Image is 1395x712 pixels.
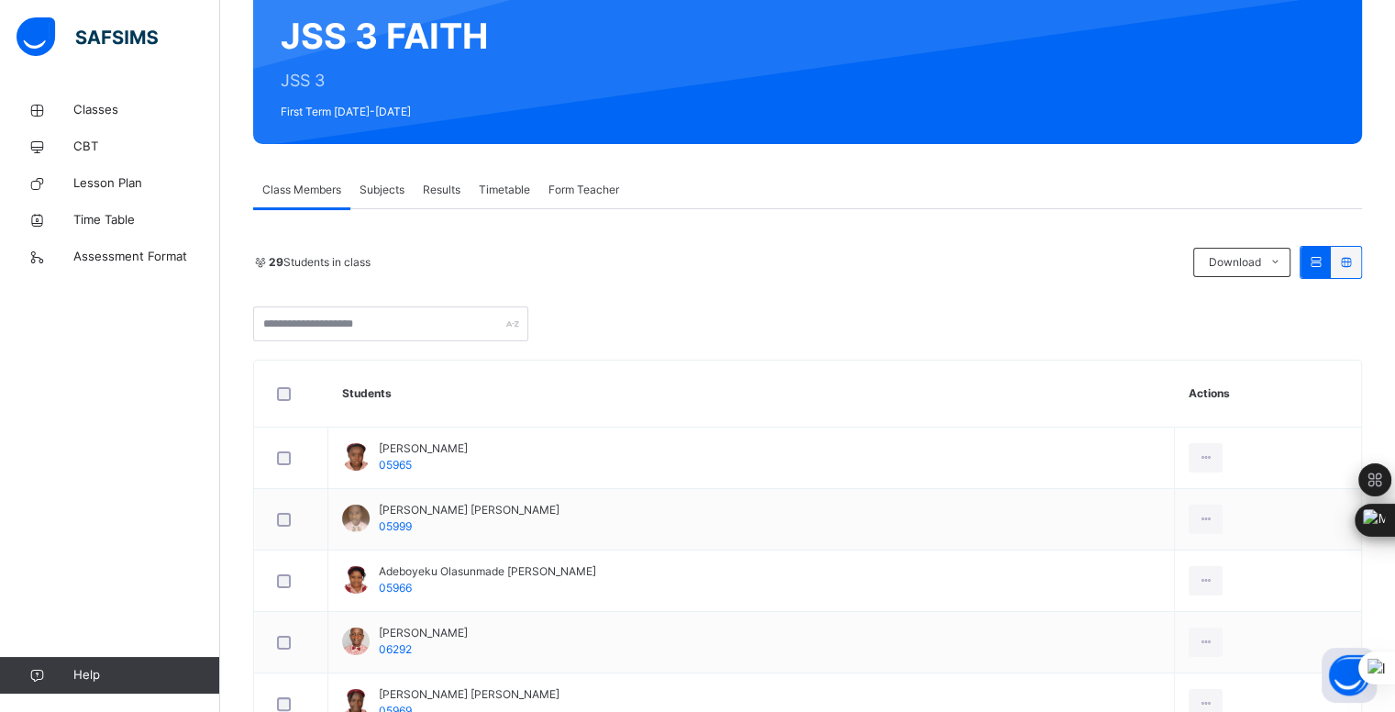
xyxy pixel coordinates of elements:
[360,182,404,198] span: Subjects
[379,440,468,457] span: [PERSON_NAME]
[379,581,412,595] span: 05966
[1322,648,1377,703] button: Open asap
[73,138,220,156] span: CBT
[73,174,220,193] span: Lesson Plan
[269,254,371,271] span: Students in class
[328,361,1175,428] th: Students
[17,17,158,56] img: safsims
[73,211,220,229] span: Time Table
[269,255,283,269] b: 29
[73,248,220,266] span: Assessment Format
[73,666,219,684] span: Help
[379,563,596,580] span: Adeboyeku Olasunmade [PERSON_NAME]
[423,182,460,198] span: Results
[262,182,341,198] span: Class Members
[379,502,559,518] span: [PERSON_NAME] [PERSON_NAME]
[1175,361,1361,428] th: Actions
[73,101,220,119] span: Classes
[1208,254,1260,271] span: Download
[379,625,468,641] span: [PERSON_NAME]
[548,182,619,198] span: Form Teacher
[379,642,412,656] span: 06292
[479,182,530,198] span: Timetable
[379,686,559,703] span: [PERSON_NAME] [PERSON_NAME]
[379,458,412,472] span: 05965
[379,519,412,533] span: 05999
